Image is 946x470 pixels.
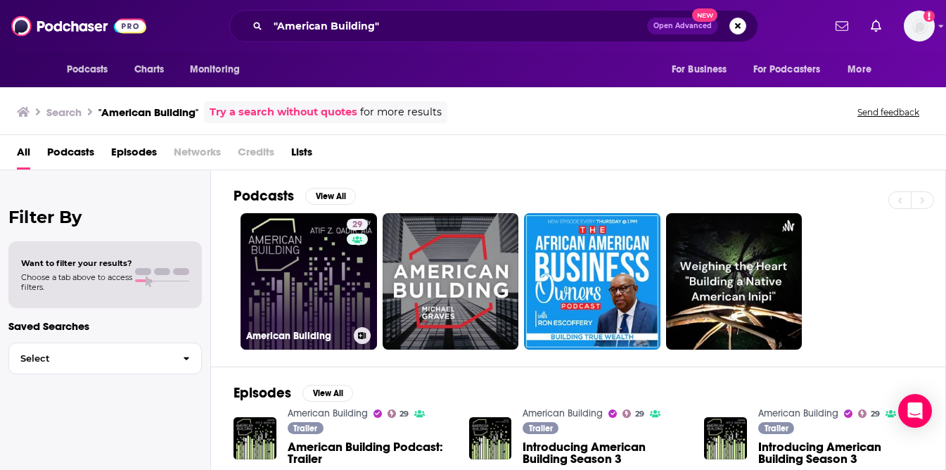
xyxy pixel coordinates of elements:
button: Open AdvancedNew [647,18,718,34]
button: open menu [744,56,841,83]
p: Saved Searches [8,319,202,333]
button: open menu [180,56,258,83]
span: Credits [238,141,274,170]
span: 29 [400,411,409,417]
a: Introducing American Building Season 3 [523,441,687,465]
div: Search podcasts, credits, & more... [229,10,758,42]
button: Select [8,343,202,374]
h2: Episodes [234,384,291,402]
input: Search podcasts, credits, & more... [268,15,647,37]
span: 29 [871,411,880,417]
h2: Filter By [8,207,202,227]
span: More [848,60,871,80]
a: Podcasts [47,141,94,170]
a: 29 [347,219,368,230]
span: Logged in as DaveReddy [904,11,935,42]
span: For Podcasters [753,60,821,80]
span: Monitoring [190,60,240,80]
button: Send feedback [853,106,923,118]
a: Introducing American Building Season 3 [758,441,923,465]
span: New [692,8,717,22]
img: Introducing American Building Season 3 [469,417,512,460]
a: American Building [523,407,603,419]
span: Choose a tab above to access filters. [21,272,132,292]
span: Trailer [293,424,317,433]
a: EpisodesView All [234,384,353,402]
button: View All [305,188,356,205]
h3: "American Building" [98,106,198,119]
span: Charts [134,60,165,80]
a: 29American Building [241,213,377,350]
a: PodcastsView All [234,187,356,205]
span: for more results [360,104,442,120]
span: Select [9,354,172,363]
a: Lists [291,141,312,170]
button: open menu [662,56,745,83]
h3: Search [46,106,82,119]
h3: American Building [246,330,348,342]
button: View All [302,385,353,402]
svg: Add a profile image [923,11,935,22]
a: Show notifications dropdown [830,14,854,38]
a: Try a search without quotes [210,104,357,120]
a: Show notifications dropdown [865,14,887,38]
span: Want to filter your results? [21,258,132,268]
span: Trailer [765,424,788,433]
a: American Building [288,407,368,419]
div: Open Intercom Messenger [898,394,932,428]
a: All [17,141,30,170]
img: Podchaser - Follow, Share and Rate Podcasts [11,13,146,39]
a: American Building [758,407,838,419]
button: Show profile menu [904,11,935,42]
span: Networks [174,141,221,170]
span: Open Advanced [653,23,712,30]
img: American Building Podcast: Trailer [234,417,276,460]
a: Charts [125,56,173,83]
a: 29 [388,409,409,418]
a: Episodes [111,141,157,170]
span: Podcasts [67,60,108,80]
a: 29 [622,409,644,418]
h2: Podcasts [234,187,294,205]
a: American Building Podcast: Trailer [288,441,452,465]
img: User Profile [904,11,935,42]
span: 29 [352,218,362,232]
img: Introducing American Building Season 3 [704,417,747,460]
span: 29 [635,411,644,417]
span: Trailer [529,424,553,433]
button: open menu [838,56,889,83]
span: For Business [672,60,727,80]
a: 29 [858,409,880,418]
button: open menu [57,56,127,83]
